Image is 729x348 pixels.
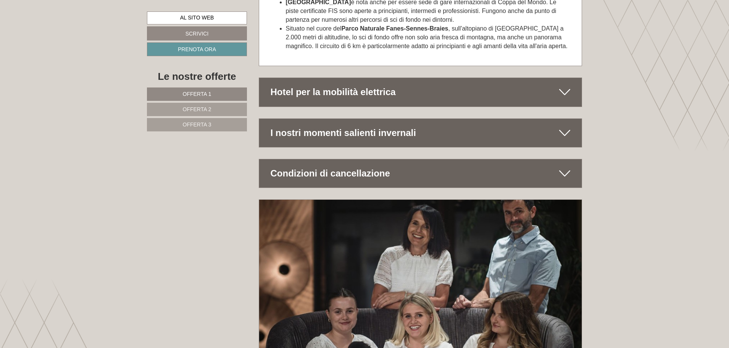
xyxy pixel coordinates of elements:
font: Offerta 3 [183,121,211,128]
font: Al sito web [180,15,214,21]
a: Al sito web [147,11,247,24]
font: Offerta 2 [183,106,211,112]
font: Hotel per la mobilità elettrica [271,87,396,97]
font: Situato nel cuore del [286,25,342,32]
font: Scrivici [185,31,209,37]
a: Scrivici [147,26,247,40]
font: Le nostre offerte [158,71,236,82]
font: Parco Naturale Fanes-Sennes-Braies [341,25,448,32]
font: , sull'altopiano di [GEOGRAPHIC_DATA] a 2.000 metri di altitudine, lo sci di fondo offre non solo... [286,25,568,49]
a: Prenota ora [147,42,247,56]
font: Prenota ora [178,46,216,52]
font: Condizioni di cancellazione [271,168,390,178]
font: I nostri momenti salienti invernali [271,128,416,138]
font: Offerta 1 [183,91,211,97]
